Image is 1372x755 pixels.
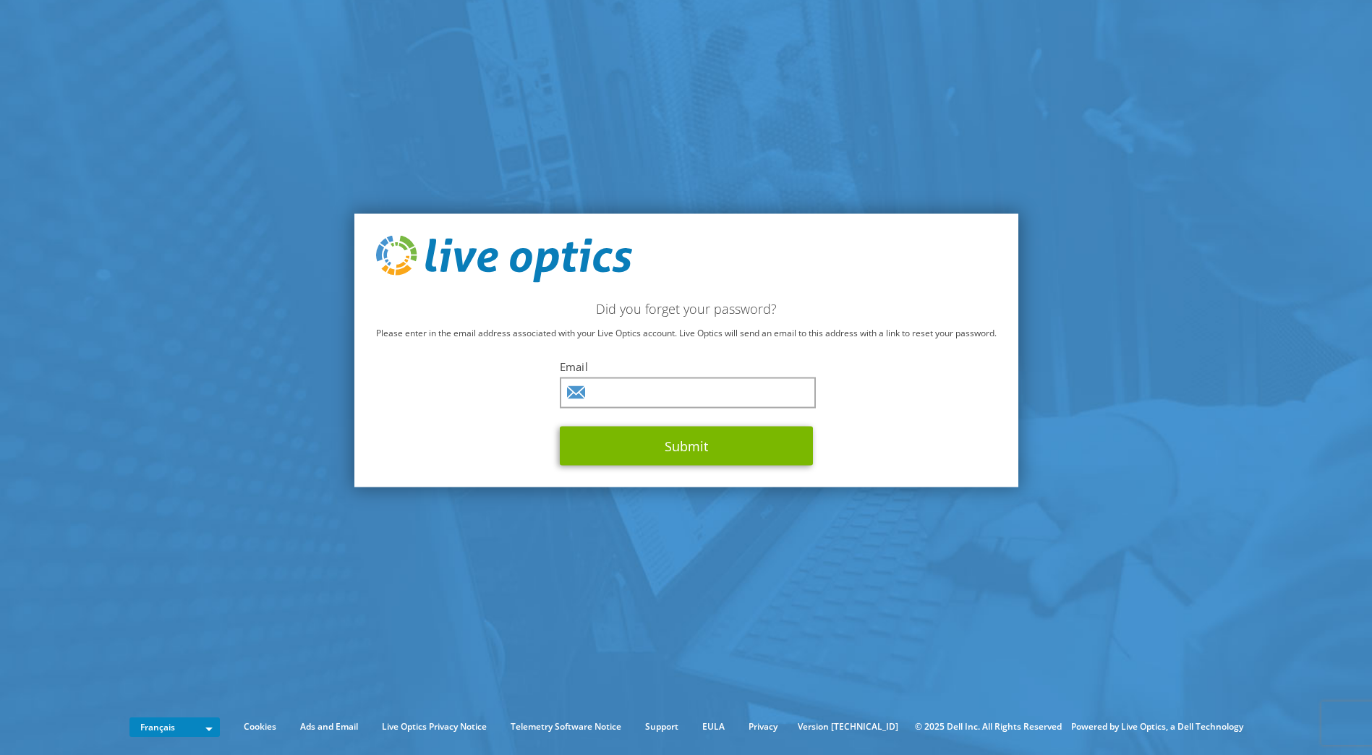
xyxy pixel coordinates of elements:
[376,301,997,317] h2: Did you forget your password?
[791,719,906,735] li: Version [TECHNICAL_ID]
[738,719,788,735] a: Privacy
[908,719,1069,735] li: © 2025 Dell Inc. All Rights Reserved
[691,719,736,735] a: EULA
[634,719,689,735] a: Support
[1071,719,1243,735] li: Powered by Live Optics, a Dell Technology
[500,719,632,735] a: Telemetry Software Notice
[371,719,498,735] a: Live Optics Privacy Notice
[376,235,632,283] img: live_optics_svg.svg
[289,719,369,735] a: Ads and Email
[560,359,813,374] label: Email
[376,325,997,341] p: Please enter in the email address associated with your Live Optics account. Live Optics will send...
[233,719,287,735] a: Cookies
[560,427,813,466] button: Submit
